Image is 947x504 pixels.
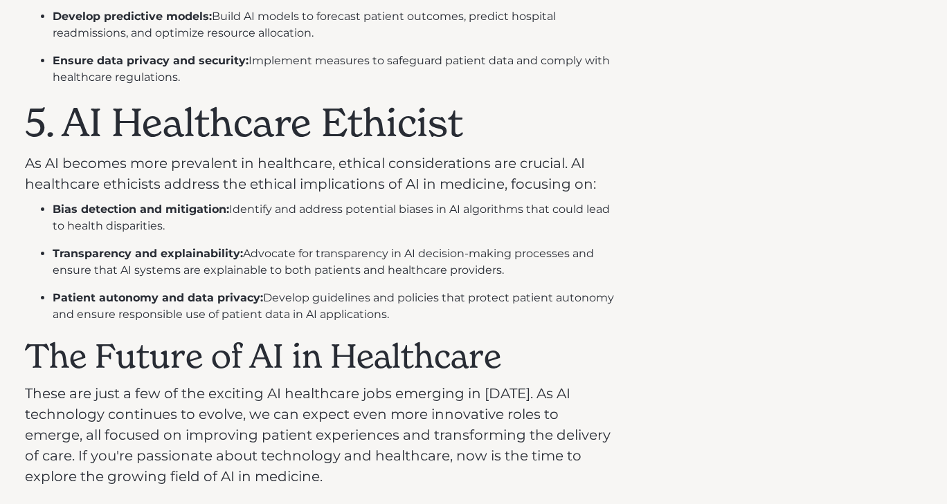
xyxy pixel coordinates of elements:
[53,290,617,323] li: Develop guidelines and policies that protect patient autonomy and ensure responsible use of patie...
[53,247,243,260] strong: Transparency and explainability:
[25,337,617,377] h2: The Future of AI in Healthcare
[25,100,617,146] h1: 5. AI Healthcare Ethicist
[53,53,617,86] li: Implement measures to safeguard patient data and comply with healthcare regulations.
[53,8,617,41] li: Build AI models to forecast patient outcomes, predict hospital readmissions, and optimize resourc...
[25,153,617,194] p: As AI becomes more prevalent in healthcare, ethical considerations are crucial. AI healthcare eth...
[25,383,617,487] p: These are just a few of the exciting AI healthcare jobs emerging in [DATE]. As AI technology cont...
[53,291,263,304] strong: Patient autonomy and data privacy:
[53,201,617,234] li: Identify and address potential biases in AI algorithms that could lead to health disparities.
[53,245,617,279] li: Advocate for transparency in AI decision-making processes and ensure that AI systems are explaina...
[53,54,249,67] strong: Ensure data privacy and security:
[53,10,212,23] strong: Develop predictive models:
[53,203,229,216] strong: Bias detection and mitigation:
